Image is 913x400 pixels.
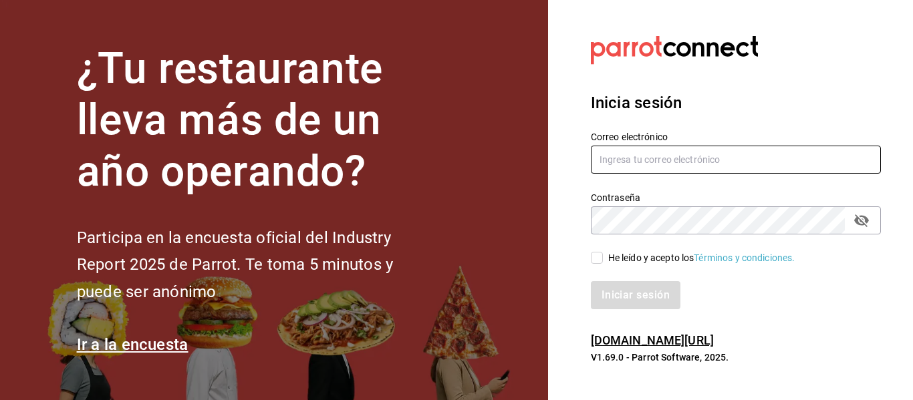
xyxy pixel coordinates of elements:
p: V1.69.0 - Parrot Software, 2025. [591,351,881,364]
a: Ir a la encuesta [77,335,188,354]
h2: Participa en la encuesta oficial del Industry Report 2025 de Parrot. Te toma 5 minutos y puede se... [77,224,438,306]
label: Correo electrónico [591,132,881,142]
div: He leído y acepto los [608,251,795,265]
button: passwordField [850,209,873,232]
a: Términos y condiciones. [694,252,795,263]
h3: Inicia sesión [591,91,881,115]
h1: ¿Tu restaurante lleva más de un año operando? [77,43,438,197]
label: Contraseña [591,193,881,202]
input: Ingresa tu correo electrónico [591,146,881,174]
a: [DOMAIN_NAME][URL] [591,333,714,347]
